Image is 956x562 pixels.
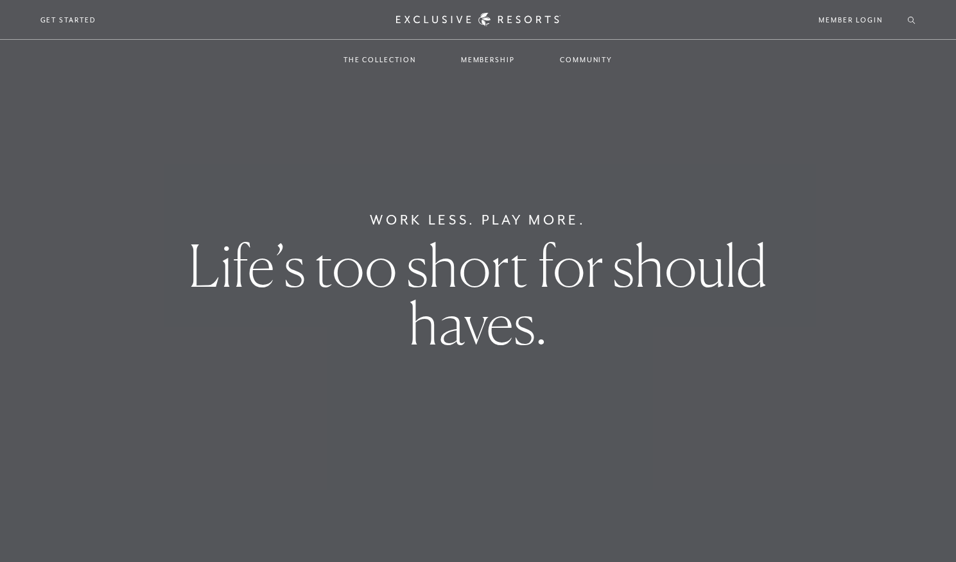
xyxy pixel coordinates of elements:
a: Get Started [40,14,96,26]
h1: Life’s too short for should haves. [167,237,788,352]
a: The Collection [331,41,429,78]
a: Membership [448,41,528,78]
a: Community [547,41,625,78]
h6: Work Less. Play More. [370,210,586,230]
a: Member Login [819,14,882,26]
